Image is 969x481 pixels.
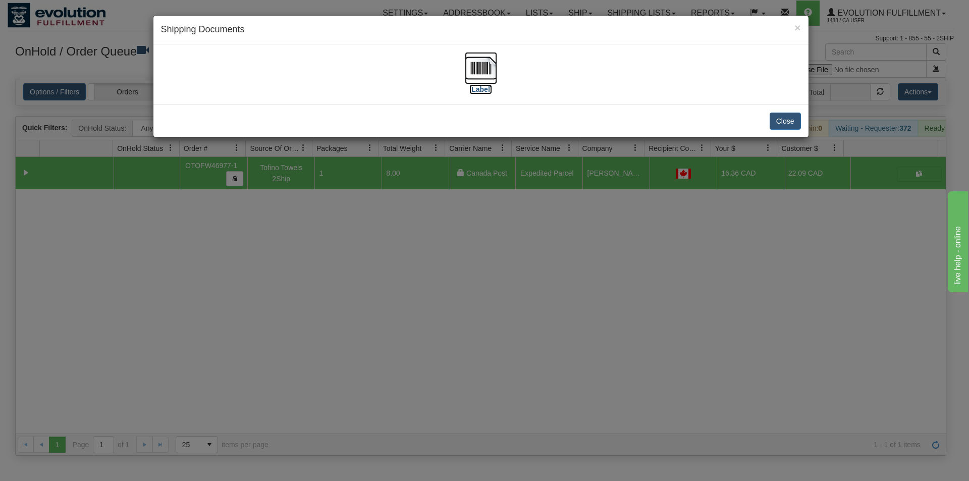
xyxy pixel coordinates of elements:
[770,113,801,130] button: Close
[946,189,968,292] iframe: chat widget
[469,84,493,94] label: [Label]
[8,6,93,18] div: live help - online
[161,23,801,36] h4: Shipping Documents
[794,22,800,33] button: Close
[465,52,497,84] img: barcode.jpg
[465,63,497,93] a: [Label]
[794,22,800,33] span: ×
